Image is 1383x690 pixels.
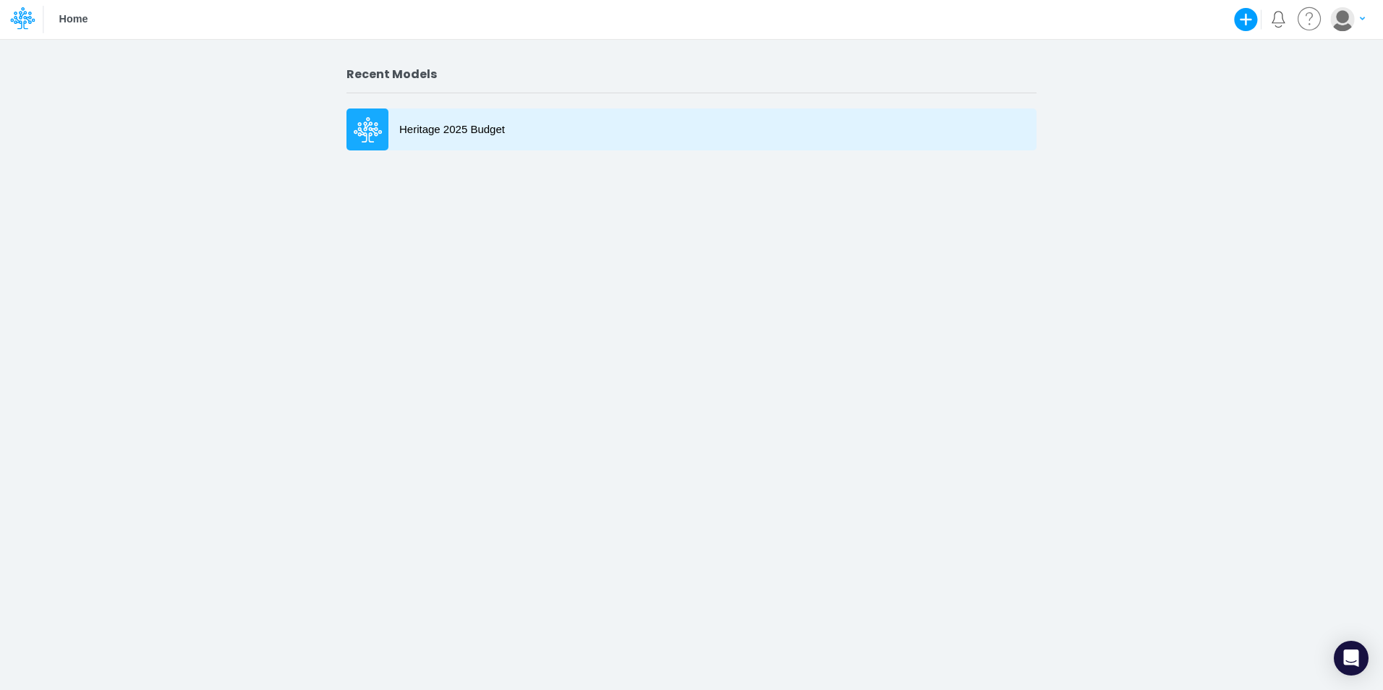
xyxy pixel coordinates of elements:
[346,67,1037,81] h2: Recent Models
[1334,641,1369,676] div: Open Intercom Messenger
[59,12,90,27] p: Home
[346,105,1037,154] a: Heritage 2025 Budget
[1270,11,1287,27] a: Notifications
[399,122,522,138] p: Heritage 2025 Budget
